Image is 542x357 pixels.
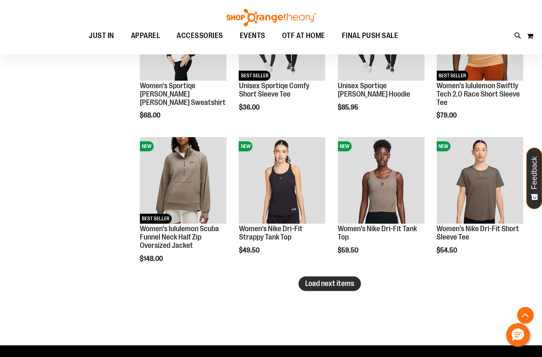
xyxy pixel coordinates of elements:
span: NEW [338,141,352,151]
span: EVENTS [240,26,265,45]
span: BEST SELLER [437,71,468,81]
span: NEW [239,141,252,151]
span: $59.50 [338,247,360,254]
img: Women's Nike Dri-Fit Tank Top [338,137,424,224]
a: OTF AT HOME [274,26,334,46]
span: ACCESSORIES [177,26,223,45]
a: Unisex Sportiqe Comfy Short Sleeve Tee [239,82,309,98]
span: $68.00 [140,112,162,119]
button: Back To Top [517,307,534,324]
a: Women's Nike Dri-Fit Strappy Tank TopNEW [239,137,325,225]
span: $79.00 [437,112,458,119]
button: Hello, have a question? Let’s chat. [506,323,529,347]
a: JUST IN [80,26,123,45]
span: $49.50 [239,247,260,254]
span: Load next items [305,279,354,288]
img: Women's Nike Dri-Fit Strappy Tank Top [239,137,325,224]
img: Shop Orangetheory [225,9,317,26]
a: Women's Nike Dri-Fit Short Sleeve Tee [437,224,519,241]
div: product [334,133,429,275]
button: Load next items [298,276,361,291]
span: FINAL PUSH SALE [342,26,398,45]
a: Women's Nike Dri-Fit Tank TopNEW [338,137,424,225]
div: product [136,133,231,283]
img: Women's lululemon Scuba Funnel Neck Half Zip Oversized Jacket [140,137,226,224]
a: ACCESSORIES [168,26,231,46]
span: JUST IN [89,26,114,45]
span: OTF AT HOME [282,26,325,45]
a: Women's Nike Dri-Fit Short Sleeve TeeNEW [437,137,523,225]
a: Unisex Sportiqe [PERSON_NAME] Hoodie [338,82,410,98]
span: NEW [140,141,154,151]
img: Women's Nike Dri-Fit Short Sleeve Tee [437,137,523,224]
span: BEST SELLER [140,214,172,224]
a: Women's lululemon Swiftly Tech 2.0 Race Short Sleeve Tee [437,82,520,107]
span: $36.00 [239,104,260,111]
span: $85.95 [338,104,360,111]
a: Women's Nike Dri-Fit Strappy Tank Top [239,224,302,241]
a: APPAREL [123,26,169,46]
div: product [432,133,527,275]
a: Women's Nike Dri-Fit Tank Top [338,224,417,241]
button: Feedback - Show survey [526,148,542,209]
span: APPAREL [131,26,160,45]
div: product [234,133,329,275]
a: EVENTS [231,26,274,46]
span: $148.00 [140,255,164,263]
a: Women's lululemon Scuba Funnel Neck Half Zip Oversized Jacket [140,224,219,250]
a: FINAL PUSH SALE [333,26,406,46]
span: Feedback [530,156,538,189]
span: BEST SELLER [239,71,270,81]
span: $54.50 [437,247,458,254]
a: Women's lululemon Scuba Funnel Neck Half Zip Oversized JacketNEWBEST SELLER [140,137,226,225]
span: NEW [437,141,450,151]
a: Women's Sportiqe [PERSON_NAME] [PERSON_NAME] Sweatshirt [140,82,226,107]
